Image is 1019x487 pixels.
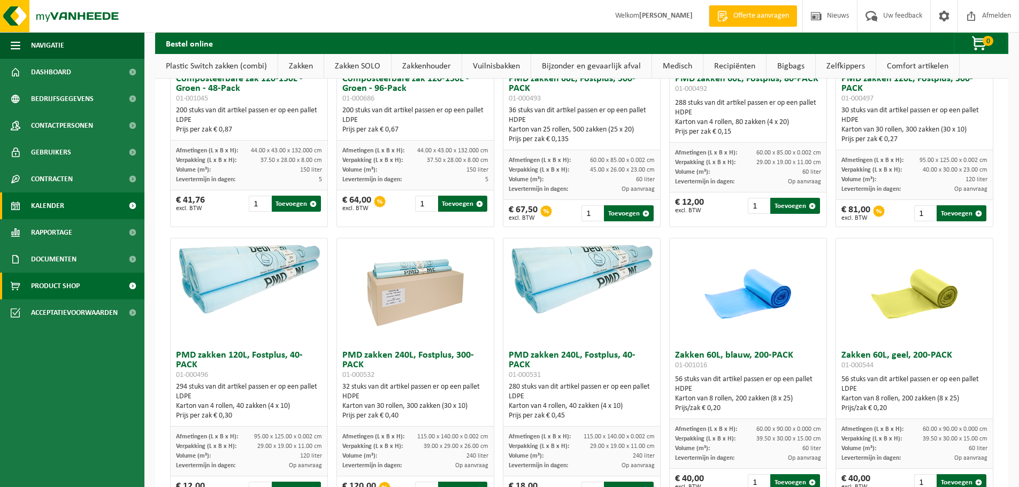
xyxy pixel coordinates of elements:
span: Verpakking (L x B x H): [342,157,403,164]
span: 95.00 x 125.00 x 0.002 cm [920,157,987,164]
h3: PMD zakken 240L, Fostplus, 300-PACK [342,351,488,380]
div: € 12,00 [675,198,704,214]
img: 01-001016 [694,238,801,345]
button: Toevoegen [272,196,321,212]
span: 44.00 x 43.00 x 132.000 cm [417,148,488,154]
img: 01-000531 [503,238,660,317]
div: 200 stuks van dit artikel passen er op een pallet [342,106,488,135]
span: Afmetingen (L x B x H): [841,426,903,432]
span: 95.00 x 125.00 x 0.002 cm [254,434,322,440]
h3: PMD zakken 120L, Fostplus, 300-PACK [841,74,987,103]
span: Afmetingen (L x B x H): [342,148,404,154]
span: Verpakking (L x B x H): [841,167,902,173]
a: Offerte aanvragen [709,5,797,27]
span: 115.00 x 140.00 x 0.002 cm [417,434,488,440]
span: 01-001045 [176,95,208,103]
span: Op aanvraag [954,186,987,192]
div: Karton van 4 rollen, 40 zakken (4 x 10) [176,401,322,411]
button: Toevoegen [937,205,986,221]
div: Prijs per zak € 0,67 [342,125,488,135]
span: excl. BTW [342,205,371,212]
span: 60.00 x 85.00 x 0.002 cm [590,157,655,164]
a: Zakken SOLO [324,54,391,79]
a: Vuilnisbakken [462,54,531,79]
a: Zakken [278,54,324,79]
span: Levertermijn in dagen: [675,179,734,185]
span: Verpakking (L x B x H): [509,443,569,450]
button: 0 [954,33,1007,54]
span: 60 liter [969,445,987,452]
span: 01-001016 [675,361,707,369]
span: 01-000497 [841,95,874,103]
input: 1 [748,198,769,214]
span: excl. BTW [176,205,205,212]
div: Prijs/zak € 0,20 [675,404,821,413]
div: Prijs per zak € 0,87 [176,125,322,135]
span: Gebruikers [31,139,71,166]
h3: Composteerbare zak 120-150L - Groen - 48-Pack [176,74,322,103]
div: Karton van 30 rollen, 300 zakken (30 x 10) [342,401,488,411]
span: Levertermijn in dagen: [176,176,235,183]
span: Volume (m³): [509,176,543,183]
span: excl. BTW [841,215,870,221]
div: Karton van 30 rollen, 300 zakken (30 x 10) [841,125,987,135]
strong: [PERSON_NAME] [639,12,693,20]
span: Afmetingen (L x B x H): [342,434,404,440]
span: Documenten [31,246,76,273]
span: Product Shop [31,273,80,299]
span: 01-000493 [509,95,541,103]
span: Verpakking (L x B x H): [509,167,569,173]
button: Toevoegen [770,198,820,214]
input: 1 [581,205,603,221]
h3: PMD zakken 60L, Fostplus, 500-PACK [509,74,655,103]
span: 39.50 x 30.00 x 15.00 cm [756,436,821,442]
span: Dashboard [31,59,71,86]
span: Afmetingen (L x B x H): [675,150,737,156]
span: Op aanvraag [455,462,488,469]
span: Levertermijn in dagen: [509,186,568,192]
span: Op aanvraag [622,462,655,469]
span: Levertermijn in dagen: [342,462,402,469]
span: 40.00 x 30.00 x 23.00 cm [923,167,987,173]
div: Prijs per zak € 0,135 [509,135,655,144]
a: Comfort artikelen [876,54,959,79]
span: Verpakking (L x B x H): [675,436,735,442]
span: 120 liter [300,453,322,459]
div: 30 stuks van dit artikel passen er op een pallet [841,106,987,144]
span: Verpakking (L x B x H): [841,436,902,442]
span: Volume (m³): [342,167,377,173]
input: 1 [914,205,936,221]
div: Prijs per zak € 0,30 [176,411,322,421]
a: Plastic Switch zakken (combi) [155,54,278,79]
span: Op aanvraag [788,455,821,461]
div: Karton van 4 rollen, 80 zakken (4 x 20) [675,118,821,127]
span: 5 [319,176,322,183]
span: Op aanvraag [954,455,987,461]
div: LDPE [841,384,987,394]
div: 288 stuks van dit artikel passen er op een pallet [675,98,821,137]
span: Volume (m³): [342,453,377,459]
span: excl. BTW [675,207,704,214]
div: Karton van 25 rollen, 500 zakken (25 x 20) [509,125,655,135]
span: Acceptatievoorwaarden [31,299,118,326]
div: Karton van 8 rollen, 200 zakken (8 x 25) [841,394,987,404]
div: 56 stuks van dit artikel passen er op een pallet [675,375,821,413]
span: excl. BTW [509,215,538,221]
span: 01-000531 [509,371,541,379]
a: Medisch [652,54,703,79]
span: 60 liter [636,176,655,183]
a: Bijzonder en gevaarlijk afval [531,54,652,79]
span: 150 liter [300,167,322,173]
span: 115.00 x 140.00 x 0.002 cm [584,434,655,440]
img: 01-000532 [362,238,469,345]
span: Volume (m³): [176,453,211,459]
span: Levertermijn in dagen: [342,176,402,183]
span: Volume (m³): [675,169,710,175]
button: Toevoegen [438,196,488,212]
a: Zakkenhouder [392,54,462,79]
a: Zelfkippers [816,54,876,79]
h3: Composteerbare zak 120-150L - Groen - 96-Pack [342,74,488,103]
span: Verpakking (L x B x H): [176,443,236,450]
span: 60.00 x 90.00 x 0.000 cm [756,426,821,432]
span: Op aanvraag [622,186,655,192]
